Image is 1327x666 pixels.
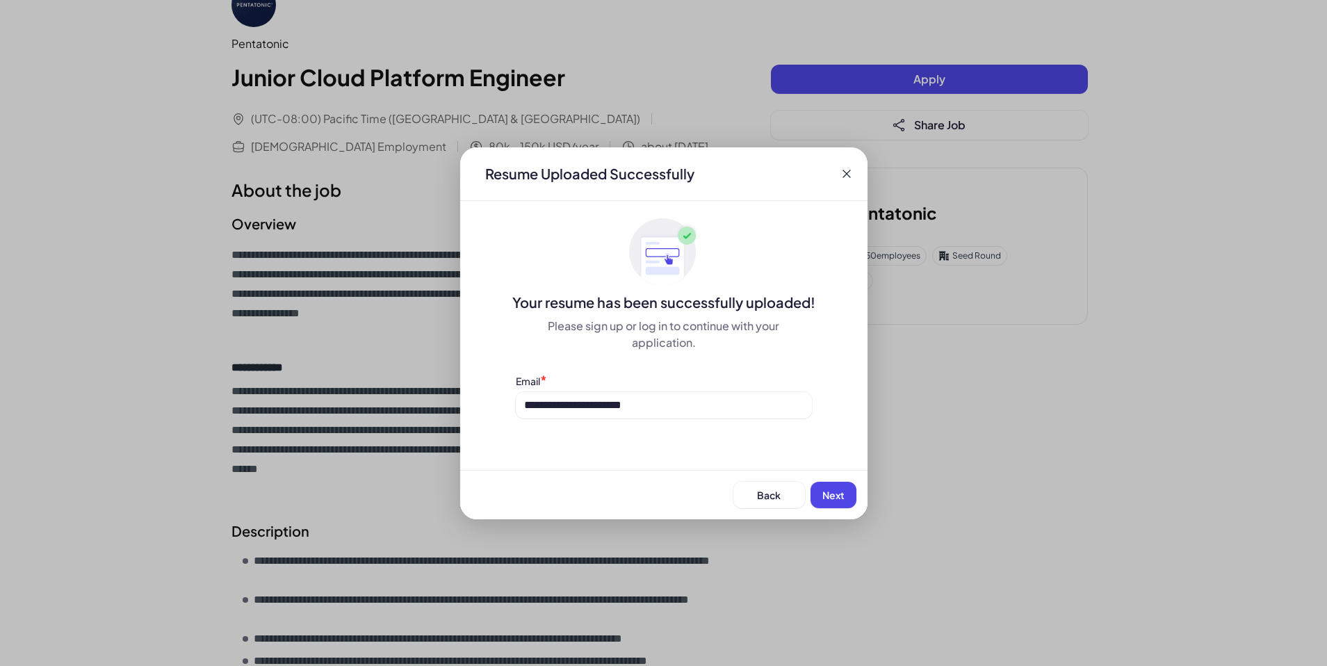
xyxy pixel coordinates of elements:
button: Next [811,482,856,508]
div: Please sign up or log in to continue with your application. [516,318,812,351]
div: Resume Uploaded Successfully [474,164,706,184]
div: Your resume has been successfully uploaded! [460,293,868,312]
span: Next [822,489,845,501]
img: ApplyedMaskGroup3.svg [629,218,699,287]
button: Back [733,482,805,508]
span: Back [757,489,781,501]
label: Email [516,375,540,387]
